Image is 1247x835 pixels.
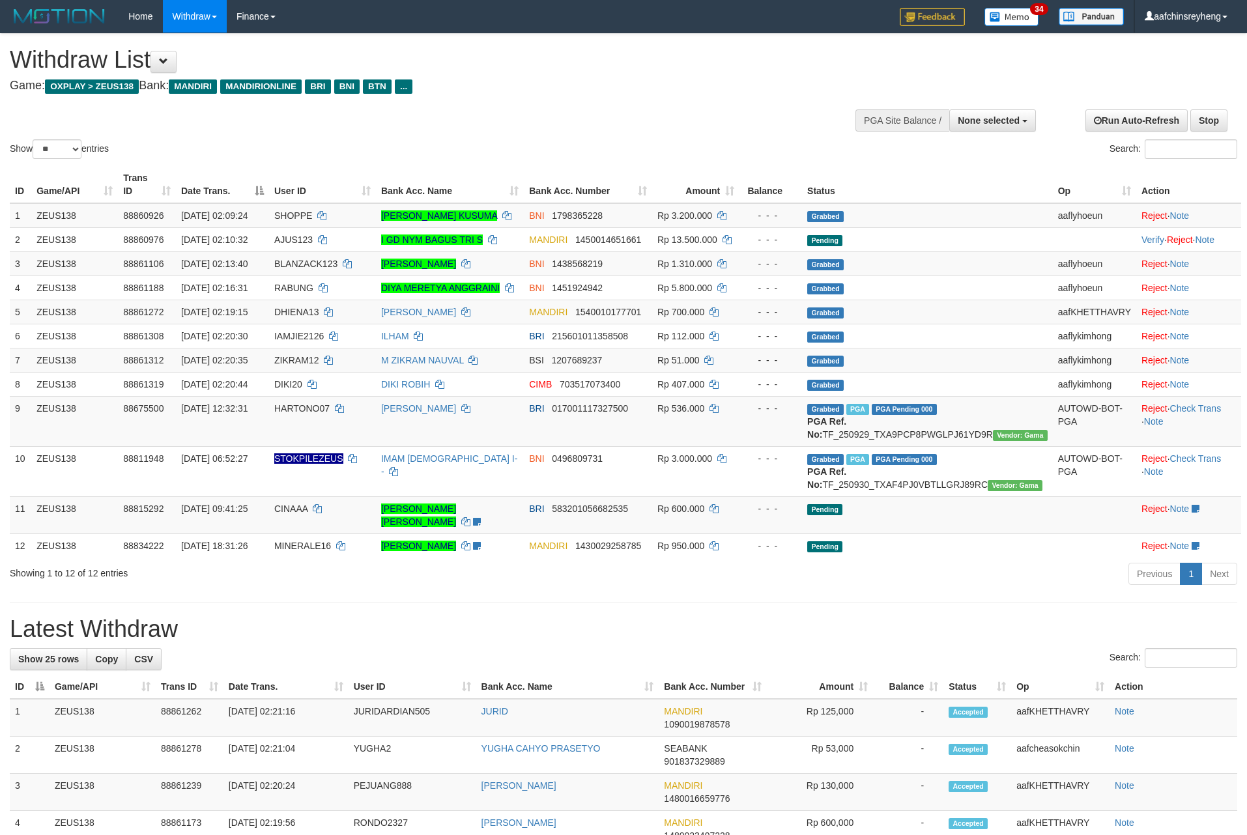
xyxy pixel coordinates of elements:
span: Nama rekening ada tanda titik/strip, harap diedit [274,453,343,464]
td: ZEUS138 [31,533,118,558]
div: - - - [745,452,797,465]
td: 2 [10,227,31,251]
td: aaflykimhong [1053,372,1136,396]
span: Rp 600.000 [657,503,704,514]
a: JURID [481,706,508,716]
a: Note [1144,466,1164,477]
span: Copy 1438568219 to clipboard [552,259,603,269]
span: Grabbed [807,454,844,465]
span: Accepted [949,744,988,755]
span: MANDIRI [664,817,702,828]
a: DIKI ROBIH [381,379,430,389]
td: 3 [10,774,50,811]
th: Amount: activate to sort column ascending [767,675,873,699]
td: [DATE] 02:21:16 [223,699,349,737]
a: Note [1170,259,1190,269]
span: MANDIRI [664,780,702,791]
th: Balance: activate to sort column ascending [873,675,943,699]
td: ZEUS138 [31,348,118,372]
td: Rp 125,000 [767,699,873,737]
span: 88675500 [123,403,164,414]
td: ZEUS138 [31,446,118,496]
span: None selected [958,115,1020,126]
b: PGA Ref. No: [807,466,846,490]
span: [DATE] 02:16:31 [181,283,248,293]
span: Rp 13.500.000 [657,234,717,245]
th: Balance [739,166,802,203]
td: Rp 130,000 [767,774,873,811]
td: PEJUANG888 [349,774,476,811]
a: YUGHA CAHYO PRASETYO [481,743,601,754]
td: - [873,737,943,774]
span: Copy 1090019878578 to clipboard [664,719,730,729]
a: Reject [1141,541,1168,551]
span: BNI [529,210,544,221]
span: 88861188 [123,283,164,293]
th: Bank Acc. Name: activate to sort column ascending [376,166,524,203]
td: 11 [10,496,31,533]
div: - - - [745,305,797,318]
span: Copy 017001117327500 to clipboard [552,403,628,414]
img: MOTION_logo.png [10,7,109,26]
a: Note [1170,307,1190,317]
span: MINERALE16 [274,541,331,551]
td: aaflykimhong [1053,348,1136,372]
span: SHOPPE [274,210,312,221]
span: Rp 407.000 [657,379,704,389]
td: · [1136,276,1241,300]
span: Rp 51.000 [657,355,700,365]
td: 10 [10,446,31,496]
span: OXPLAY > ZEUS138 [45,79,139,94]
td: · [1136,300,1241,324]
td: · [1136,348,1241,372]
td: aafKHETTHAVRY [1053,300,1136,324]
b: PGA Ref. No: [807,416,846,440]
a: Reject [1141,331,1168,341]
td: · [1136,324,1241,348]
span: ZIKRAM12 [274,355,319,365]
td: · · [1136,446,1241,496]
span: CINAAA [274,503,308,514]
span: BRI [305,79,330,94]
a: CSV [126,648,162,670]
a: Reject [1167,234,1193,245]
div: - - - [745,209,797,222]
a: Check Trans [1170,403,1222,414]
span: CIMB [529,379,552,389]
div: - - - [745,378,797,391]
span: 88860976 [123,234,164,245]
td: 9 [10,396,31,446]
span: 88861308 [123,331,164,341]
th: Amount: activate to sort column ascending [652,166,739,203]
span: [DATE] 02:09:24 [181,210,248,221]
span: RABUNG [274,283,313,293]
a: ILHAM [381,331,409,341]
td: aaflykimhong [1053,324,1136,348]
a: [PERSON_NAME] [381,307,456,317]
a: Reject [1141,210,1168,221]
a: Copy [87,648,126,670]
span: PGA Pending [872,404,937,415]
td: AUTOWD-BOT-PGA [1053,396,1136,446]
select: Showentries [33,139,81,159]
th: Bank Acc. Number: activate to sort column ascending [659,675,767,699]
button: None selected [949,109,1036,132]
td: 1 [10,203,31,228]
span: BRI [529,331,544,341]
span: MANDIRI [529,541,567,551]
span: Rp 950.000 [657,541,704,551]
td: 12 [10,533,31,558]
span: Copy 0496809731 to clipboard [552,453,603,464]
td: 3 [10,251,31,276]
a: Verify [1141,234,1164,245]
span: Pending [807,541,842,552]
td: [DATE] 02:20:24 [223,774,349,811]
span: [DATE] 18:31:26 [181,541,248,551]
span: 88861312 [123,355,164,365]
span: 34 [1030,3,1048,15]
td: JURIDARDIAN505 [349,699,476,737]
td: ZEUS138 [50,774,156,811]
a: Show 25 rows [10,648,87,670]
span: Grabbed [807,332,844,343]
span: Copy [95,654,118,664]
